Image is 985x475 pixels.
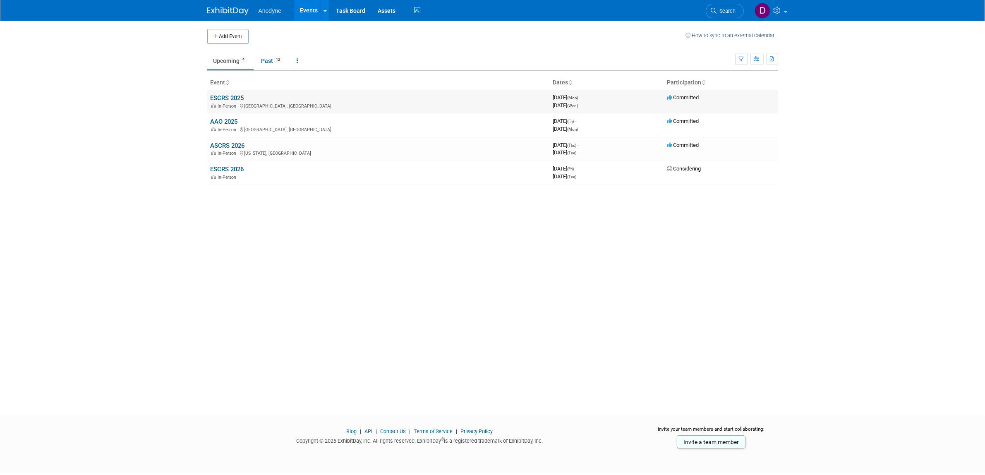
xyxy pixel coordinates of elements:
[211,118,238,125] a: AAO 2025
[717,8,736,14] span: Search
[575,118,577,124] span: -
[677,435,745,449] a: Invite a team member
[568,103,578,108] span: (Wed)
[364,428,372,434] a: API
[667,94,699,101] span: Committed
[211,103,216,108] img: In-Person Event
[645,426,778,438] div: Invite your team members and start collaborating:
[568,175,577,179] span: (Tue)
[550,76,664,90] th: Dates
[580,94,581,101] span: -
[568,143,577,148] span: (Thu)
[706,4,744,18] a: Search
[568,119,574,124] span: (Fri)
[207,7,249,15] img: ExhibitDay
[568,127,578,132] span: (Mon)
[578,142,579,148] span: -
[568,79,573,86] a: Sort by Start Date
[553,149,577,156] span: [DATE]
[225,79,230,86] a: Sort by Event Name
[211,166,244,173] a: ESCRS 2026
[259,7,281,14] span: Anodyne
[568,96,578,100] span: (Mon)
[553,173,577,180] span: [DATE]
[568,167,574,171] span: (Fri)
[374,428,379,434] span: |
[454,428,459,434] span: |
[211,142,245,149] a: ASCRS 2026
[553,166,577,172] span: [DATE]
[211,102,546,109] div: [GEOGRAPHIC_DATA], [GEOGRAPHIC_DATA]
[218,175,239,180] span: In-Person
[460,428,493,434] a: Privacy Policy
[211,175,216,179] img: In-Person Event
[553,102,578,108] span: [DATE]
[664,76,778,90] th: Participation
[667,142,699,148] span: Committed
[207,29,249,44] button: Add Event
[207,76,550,90] th: Event
[274,57,283,63] span: 12
[686,32,778,38] a: How to sync to an external calendar...
[207,435,633,445] div: Copyright © 2025 ExhibitDay, Inc. All rights reserved. ExhibitDay is a registered trademark of Ex...
[346,428,357,434] a: Blog
[667,166,701,172] span: Considering
[218,103,239,109] span: In-Person
[553,126,578,132] span: [DATE]
[218,151,239,156] span: In-Person
[255,53,289,69] a: Past12
[358,428,363,434] span: |
[553,142,579,148] span: [DATE]
[553,94,581,101] span: [DATE]
[380,428,406,434] a: Contact Us
[441,437,444,441] sup: ®
[240,57,247,63] span: 4
[667,118,699,124] span: Committed
[211,149,546,156] div: [US_STATE], [GEOGRAPHIC_DATA]
[568,151,577,155] span: (Tue)
[553,118,577,124] span: [DATE]
[575,166,577,172] span: -
[211,151,216,155] img: In-Person Event
[211,94,244,102] a: ESCRS 2025
[211,127,216,131] img: In-Person Event
[755,3,770,19] img: Dawn Jozwiak
[702,79,706,86] a: Sort by Participation Type
[414,428,453,434] a: Terms of Service
[407,428,412,434] span: |
[218,127,239,132] span: In-Person
[207,53,254,69] a: Upcoming4
[211,126,546,132] div: [GEOGRAPHIC_DATA], [GEOGRAPHIC_DATA]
